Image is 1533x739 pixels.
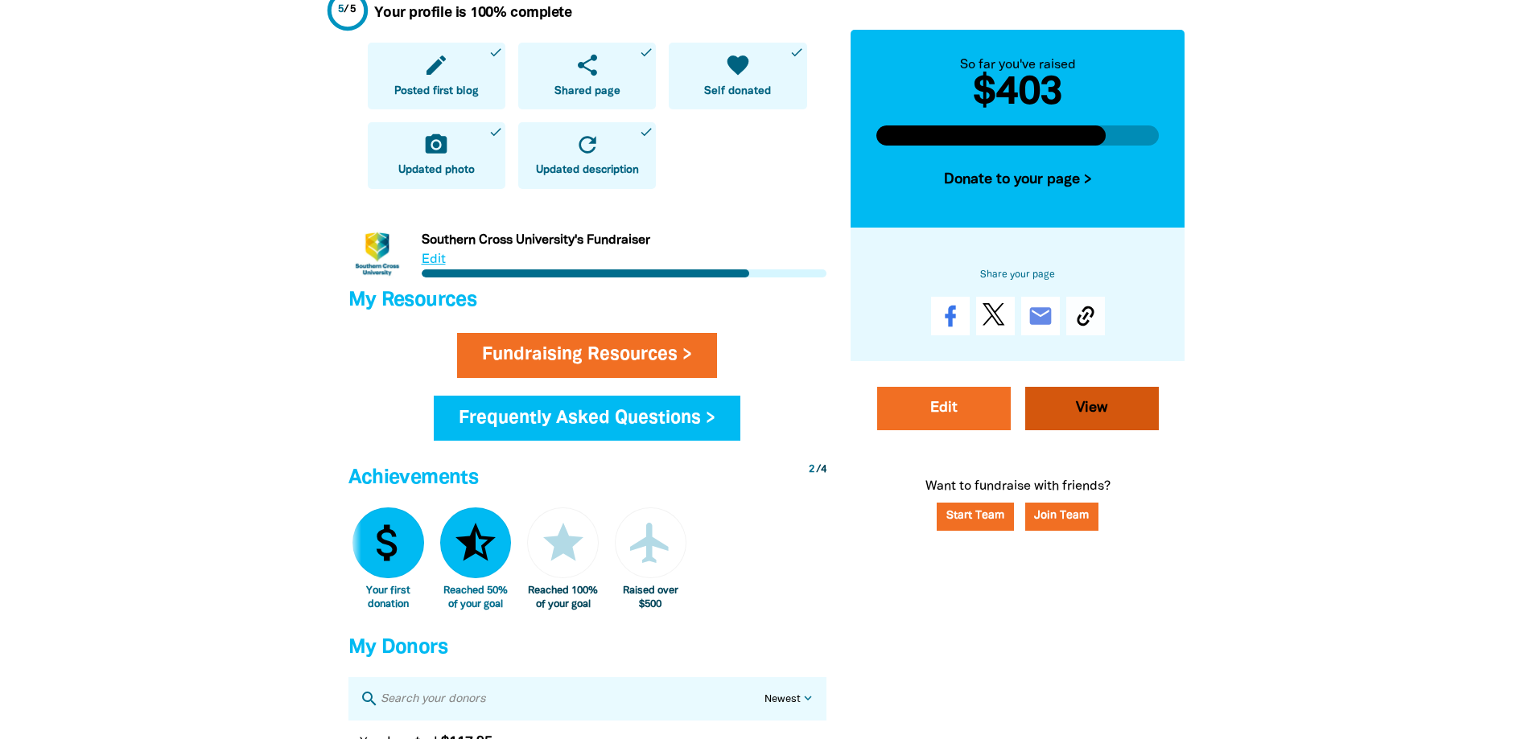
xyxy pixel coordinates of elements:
i: search [360,689,379,708]
div: Raised over $500 [615,585,686,611]
input: Search your donors [379,688,764,709]
i: star_half [451,519,500,567]
button: Donate to your page > [876,158,1160,202]
i: email [1028,303,1053,329]
i: refresh [575,132,600,158]
a: camera_altUpdated photodone [368,122,505,189]
a: Post [976,297,1015,335]
span: Updated description [536,162,639,179]
a: Fundraising Resources > [457,333,717,378]
span: Posted first blog [394,84,479,100]
span: 5 [338,5,344,14]
a: shareShared pagedone [518,43,656,109]
a: email [1021,297,1060,335]
button: Join Team [1025,503,1099,531]
a: Share [931,297,970,335]
a: Start Team [937,503,1014,531]
p: Want to fundraise with friends? [851,477,1185,555]
i: done [639,125,653,139]
a: editPosted first blogdone [368,43,505,109]
i: done [488,45,503,60]
i: done [789,45,804,60]
span: My Donors [348,638,447,657]
i: airplanemode_active [626,519,674,567]
div: Reached 50% of your goal [440,585,512,611]
div: Reached 100% of your goal [527,585,599,611]
div: Your first donation [352,585,424,611]
div: / 5 [338,2,356,18]
h6: Share your page [876,266,1160,284]
i: star [539,519,587,567]
i: done [488,125,503,139]
div: / 4 [809,462,826,478]
span: My Resources [348,291,477,310]
i: edit [423,52,449,78]
span: Self donated [704,84,771,100]
i: camera_alt [423,132,449,158]
i: favorite [725,52,751,78]
a: View [1025,387,1159,430]
h2: $403 [876,75,1160,113]
div: So far you've raised [876,55,1160,75]
strong: Your profile is 100% complete [374,6,572,19]
i: attach_money [364,519,412,567]
i: share [575,52,600,78]
span: 2 [809,465,814,474]
h4: Achievements [348,462,826,495]
span: Shared page [554,84,620,100]
div: Paginated content [348,224,826,285]
span: Updated photo [398,162,475,179]
a: favoriteSelf donateddone [669,43,806,109]
a: Frequently Asked Questions > [434,396,740,441]
i: done [639,45,653,60]
button: Copy Link [1066,297,1105,335]
a: Edit [877,387,1011,430]
a: refreshUpdated descriptiondone [518,122,656,189]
